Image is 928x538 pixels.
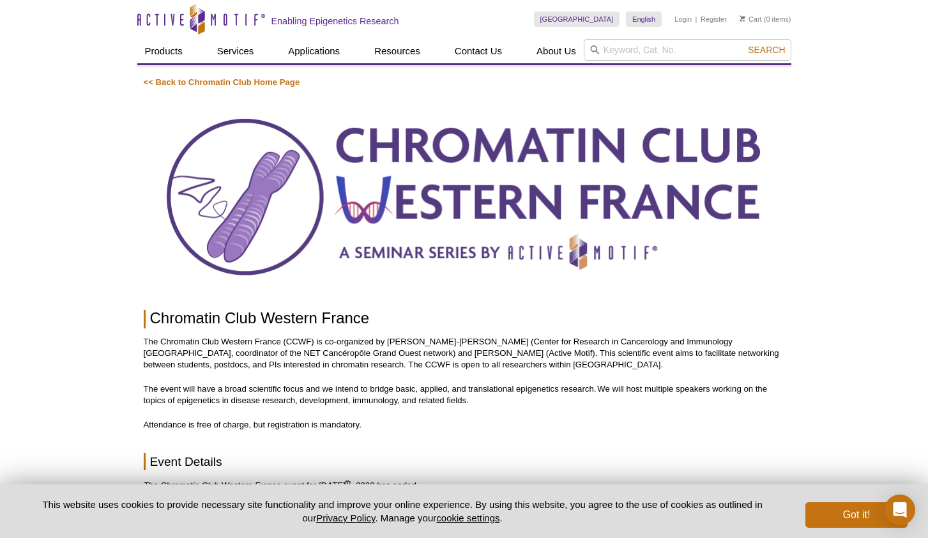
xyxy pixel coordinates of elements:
a: Resources [367,39,428,63]
li: | [696,12,697,27]
a: Products [137,39,190,63]
button: cookie settings [436,512,499,523]
a: [GEOGRAPHIC_DATA] [534,12,620,27]
h2: Enabling Epigenetics Research [271,15,399,27]
button: Got it! [805,502,908,528]
sup: th [345,478,351,486]
div: Open Intercom Messenger [885,495,915,525]
input: Keyword, Cat. No. [584,39,791,61]
a: Login [674,15,692,24]
a: Contact Us [447,39,510,63]
a: Privacy Policy [316,512,375,523]
a: Register [701,15,727,24]
li: (0 items) [740,12,791,27]
img: Chromatin Club Western France Seminar Series [144,101,785,295]
a: About Us [529,39,584,63]
a: << Back to Chromatin Club Home Page [144,77,300,87]
h1: Chromatin Club Western France [144,310,785,328]
p: The event will have a broad scientific focus and we intend to bridge basic, applied, and translat... [144,383,785,406]
a: English [626,12,662,27]
p: Attendance is free of charge, but registration is mandatory. [144,419,785,431]
p: This website uses cookies to provide necessary site functionality and improve your online experie... [20,498,784,525]
h2: Event Details [144,453,785,470]
img: Your Cart [740,15,745,22]
button: Search [744,44,789,56]
span: Search [748,45,785,55]
a: Applications [280,39,347,63]
a: Services [209,39,262,63]
a: Cart [740,15,762,24]
em: The Chromatin Club Western France event for [DATE] , 2020 has ended. [144,480,418,490]
p: The Chromatin Club Western France (CCWF) is co-organized by [PERSON_NAME]-[PERSON_NAME] (Center f... [144,336,785,371]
